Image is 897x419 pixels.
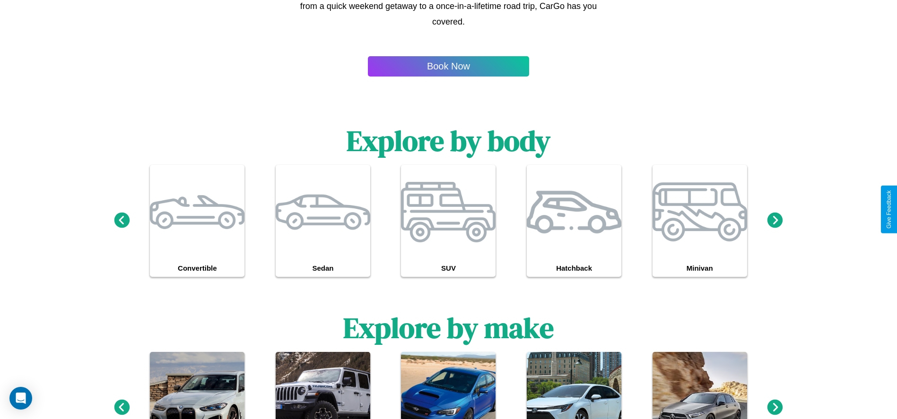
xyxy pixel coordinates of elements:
[368,56,529,77] button: Book Now
[653,259,747,277] h4: Minivan
[401,259,496,277] h4: SUV
[9,387,32,410] div: Open Intercom Messenger
[347,121,550,160] h1: Explore by body
[276,259,370,277] h4: Sedan
[527,259,621,277] h4: Hatchback
[150,259,244,277] h4: Convertible
[343,308,554,347] h1: Explore by make
[886,190,892,229] div: Give Feedback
